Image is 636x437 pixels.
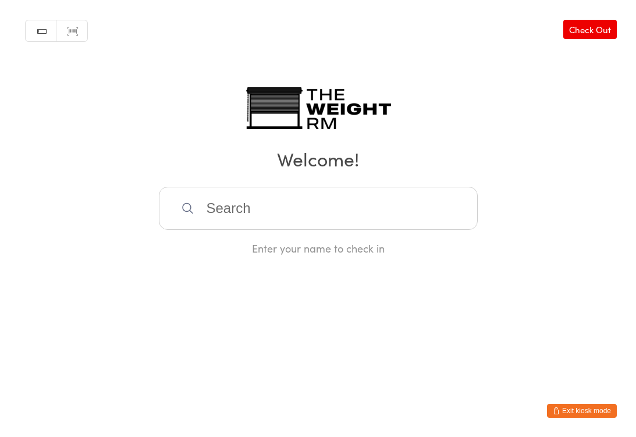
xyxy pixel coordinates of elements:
input: Search [159,187,478,230]
a: Check Out [563,20,617,39]
div: Enter your name to check in [159,241,478,255]
button: Exit kiosk mode [547,404,617,418]
h2: Welcome! [12,145,624,172]
img: The Weight Rm [246,87,391,129]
